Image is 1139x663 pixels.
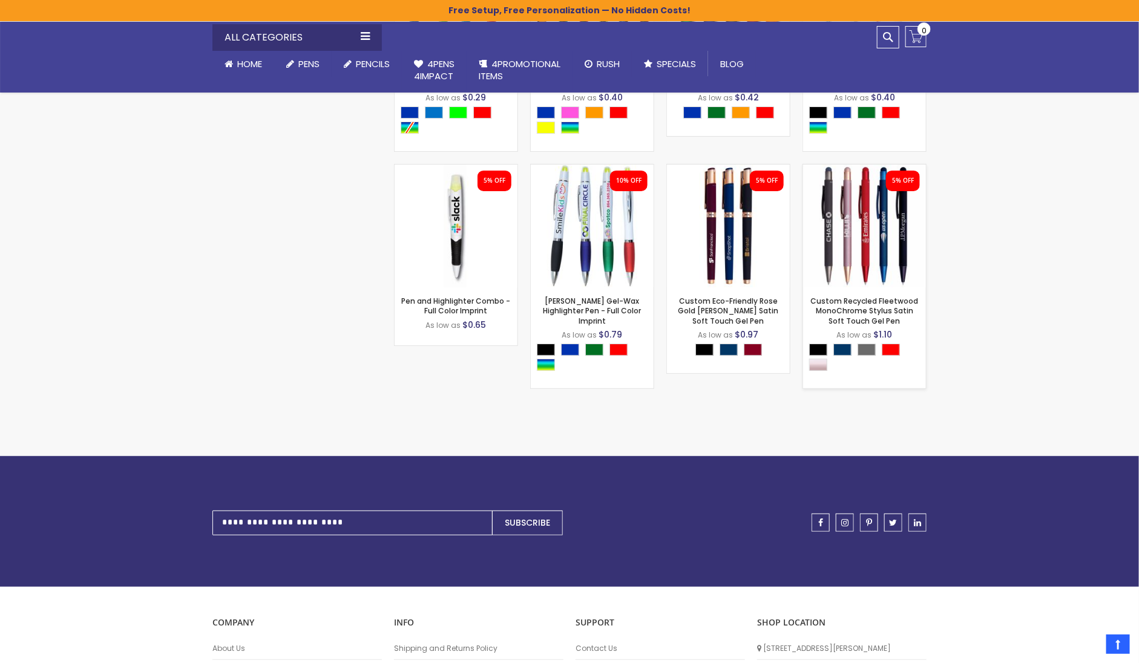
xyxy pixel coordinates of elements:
a: twitter [884,514,902,532]
span: Rush [597,57,620,70]
div: Grey [858,344,876,356]
a: 4Pens4impact [402,51,467,90]
div: Red [882,344,900,356]
div: Navy Blue [833,344,852,356]
div: Blue [401,106,419,119]
span: 4Pens 4impact [414,57,455,82]
div: All Categories [212,24,382,51]
span: linkedin [914,518,921,527]
img: Custom Recycled Fleetwood MonoChrome Stylus Satin Soft Touch Gel Pen [803,165,926,287]
div: 5% OFF [484,177,505,185]
a: About Us [212,644,382,653]
div: Green [707,106,726,119]
div: 10% OFF [616,177,642,185]
div: Green [585,344,603,356]
a: Contact Us [576,644,745,653]
div: Select A Color [695,344,768,359]
p: COMPANY [212,617,382,629]
span: twitter [890,518,898,527]
div: Pink [561,106,579,119]
div: 5% OFF [756,177,778,185]
span: As low as [426,320,461,330]
div: Green [858,106,876,119]
div: Blue [683,106,701,119]
div: Assorted [537,359,555,371]
span: Subscribe [505,517,550,529]
div: Orange [732,106,750,119]
span: As low as [837,330,872,340]
a: Brooke Pen Gel-Wax Highlighter Pen - Full Color Imprint [531,164,654,174]
a: Home [212,51,274,77]
li: [STREET_ADDRESS][PERSON_NAME] [757,638,927,660]
div: Select A Color [401,106,517,137]
a: pinterest [860,514,878,532]
div: Orange [585,106,603,119]
span: Pencils [356,57,390,70]
img: Pen and Highlighter Combo - Full Color Imprint [395,165,517,287]
div: Red [882,106,900,119]
div: Select A Color [809,344,926,374]
span: facebook [818,518,823,527]
div: Select A Color [537,106,654,137]
span: Blog [720,57,744,70]
div: Black [809,106,827,119]
div: Red [473,106,491,119]
a: Pens [274,51,332,77]
span: $0.97 [735,328,759,341]
span: Pens [298,57,320,70]
a: Pencils [332,51,402,77]
span: $0.65 [463,319,487,331]
a: Shipping and Returns Policy [394,644,563,653]
a: [PERSON_NAME] Gel-Wax Highlighter Pen - Full Color Imprint [543,296,642,325]
span: Home [237,57,262,70]
div: Burgundy [744,344,762,356]
a: Rush [573,51,632,77]
span: $0.42 [735,91,759,103]
div: Select A Color [809,106,926,137]
a: facebook [812,514,830,532]
a: 4PROMOTIONALITEMS [467,51,573,90]
div: Black [809,344,827,356]
a: Pen and Highlighter Combo - Full Color Imprint [395,164,517,174]
div: Black [537,344,555,356]
a: Custom Eco-Friendly Rose Gold [PERSON_NAME] Satin Soft Touch Gel Pen [678,296,779,325]
a: Custom Recycled Fleetwood MonoChrome Stylus Satin Soft Touch Gel Pen [811,296,919,325]
img: Brooke Pen Gel-Wax Highlighter Pen - Full Color Imprint [531,165,654,287]
div: Lime Green [449,106,467,119]
p: INFO [394,617,563,629]
img: Custom Eco-Friendly Rose Gold Earl Satin Soft Touch Gel Pen [667,165,790,287]
p: Support [576,617,745,629]
span: pinterest [866,518,872,527]
div: 5% OFF [892,177,914,185]
div: Blue [537,106,555,119]
div: Navy Blue [720,344,738,356]
div: Blue [833,106,852,119]
span: As low as [562,93,597,103]
span: 0 [922,25,927,36]
div: Select A Color [683,106,780,122]
div: Assorted [809,122,827,134]
div: Rose Gold [809,359,827,371]
span: As low as [562,330,597,340]
div: Select A Color [537,344,654,374]
a: Blog [708,51,756,77]
a: Custom Recycled Fleetwood MonoChrome Stylus Satin Soft Touch Gel Pen [803,164,926,174]
a: instagram [836,514,854,532]
span: As low as [426,93,461,103]
span: $0.40 [871,91,895,103]
span: Specials [657,57,696,70]
div: Black [695,344,714,356]
a: Specials [632,51,708,77]
iframe: Reseñas de Clientes en Google [1039,630,1139,663]
span: As low as [834,93,869,103]
div: Yellow [537,122,555,134]
span: $1.10 [874,328,893,341]
div: Red [756,106,774,119]
a: Pen and Highlighter Combo - Full Color Imprint [402,296,511,316]
button: Subscribe [492,511,563,535]
span: $0.40 [599,91,623,103]
div: Blue Light [425,106,443,119]
span: 4PROMOTIONAL ITEMS [479,57,560,82]
span: $0.29 [463,91,487,103]
span: As low as [698,330,734,340]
